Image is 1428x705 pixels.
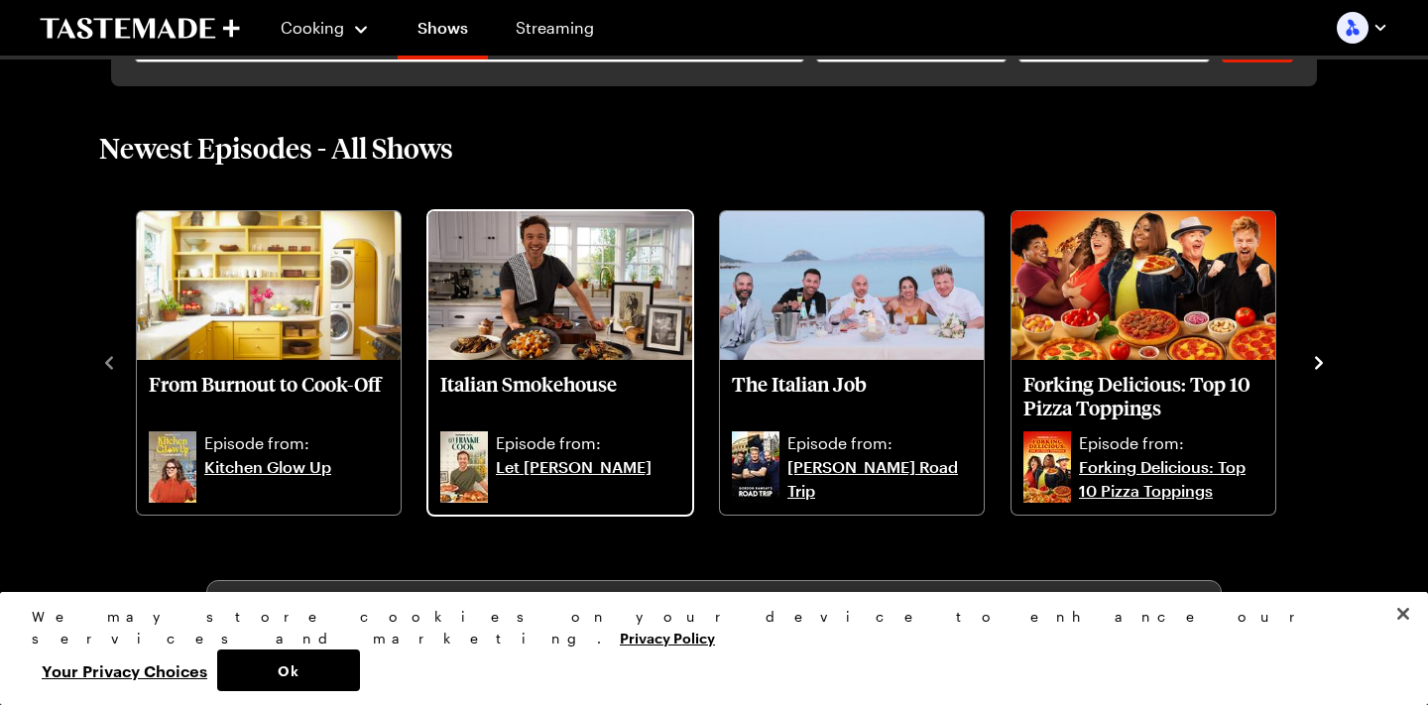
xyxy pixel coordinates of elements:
img: Forking Delicious: Top 10 Pizza Toppings [1011,211,1275,360]
p: From Burnout to Cook-Off [149,372,389,419]
div: 1 / 10 [135,205,426,517]
button: Ok [217,649,360,691]
p: Episode from: [496,431,680,455]
img: Italian Smokehouse [428,211,692,360]
img: From Burnout to Cook-Off [137,211,401,360]
p: Italian Smokehouse [440,372,680,419]
div: 2 / 10 [426,205,718,517]
img: The Italian Job [720,211,984,360]
a: Forking Delicious: Top 10 Pizza Toppings [1023,372,1263,427]
p: Episode from: [204,431,389,455]
a: The Italian Job [732,372,972,427]
a: To Tastemade Home Page [40,17,240,40]
a: From Burnout to Cook-Off [149,372,389,427]
button: navigate to next item [1309,349,1329,373]
span: Cooking [281,18,344,37]
div: From Burnout to Cook-Off [137,211,401,515]
div: Forking Delicious: Top 10 Pizza Toppings [1011,211,1275,515]
button: Close [1381,592,1425,636]
p: Forking Delicious: Top 10 Pizza Toppings [1023,372,1263,419]
div: Italian Smokehouse [428,211,692,515]
button: Profile picture [1337,12,1388,44]
a: Shows [398,4,488,59]
div: 4 / 10 [1010,205,1301,517]
a: More information about your privacy, opens in a new tab [620,628,715,646]
a: Kitchen Glow Up [204,455,389,503]
h2: Newest Episodes - All Shows [99,130,453,166]
div: We may store cookies on your device to enhance our services and marketing. [32,606,1379,649]
p: Episode from: [1079,431,1263,455]
img: Profile picture [1337,12,1368,44]
p: The Italian Job [732,372,972,419]
div: Privacy [32,606,1379,691]
div: 3 / 10 [718,205,1010,517]
a: Italian Smokehouse [440,372,680,427]
p: Episode from: [787,431,972,455]
a: [PERSON_NAME] Road Trip [787,455,972,503]
div: The Italian Job [720,211,984,515]
a: Forking Delicious: Top 10 Pizza Toppings [1079,455,1263,503]
button: navigate to previous item [99,349,119,373]
button: Cooking [280,4,370,52]
a: Let [PERSON_NAME] [496,455,680,503]
button: Your Privacy Choices [32,649,217,691]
